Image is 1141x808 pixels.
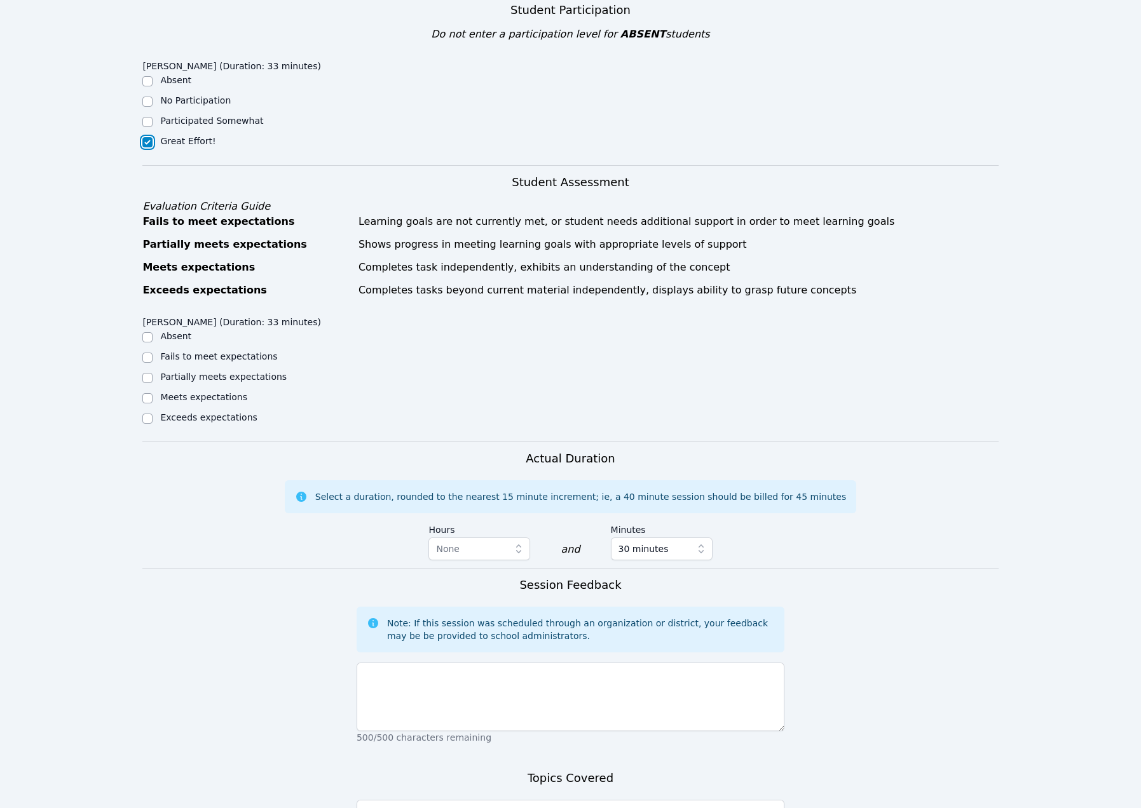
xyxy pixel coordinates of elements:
[561,542,580,557] div: and
[528,769,613,787] h3: Topics Covered
[526,450,615,468] h3: Actual Duration
[142,55,321,74] legend: [PERSON_NAME] (Duration: 33 minutes)
[160,136,215,146] label: Great Effort!
[142,214,351,229] div: Fails to meet expectations
[359,260,999,275] div: Completes task independently, exhibits an understanding of the concept
[160,412,257,422] label: Exceeds expectations
[142,173,998,191] h3: Student Assessment
[359,283,999,298] div: Completes tasks beyond current material independently, displays ability to grasp future concepts
[160,372,287,382] label: Partially meets expectations
[315,490,846,503] div: Select a duration, rounded to the nearest 15 minute increment; ie, a 40 minute session should be ...
[160,331,191,341] label: Absent
[160,95,231,105] label: No Participation
[142,237,351,252] div: Partially meets expectations
[359,214,999,229] div: Learning goals are not currently met, or student needs additional support in order to meet learni...
[387,617,774,642] div: Note: If this session was scheduled through an organization or district, your feedback may be be ...
[436,544,460,554] span: None
[428,537,530,560] button: None
[142,199,998,214] div: Evaluation Criteria Guide
[611,518,713,537] label: Minutes
[142,27,998,42] div: Do not enter a participation level for students
[142,260,351,275] div: Meets expectations
[160,75,191,85] label: Absent
[359,237,999,252] div: Shows progress in meeting learning goals with appropriate levels of support
[611,537,713,560] button: 30 minutes
[618,541,669,556] span: 30 minutes
[142,1,998,19] h3: Student Participation
[357,731,784,744] p: 500/500 characters remaining
[428,518,530,537] label: Hours
[142,283,351,298] div: Exceeds expectations
[142,311,321,330] legend: [PERSON_NAME] (Duration: 33 minutes)
[519,576,621,594] h3: Session Feedback
[160,392,247,402] label: Meets expectations
[160,116,263,126] label: Participated Somewhat
[160,351,277,361] label: Fails to meet expectations
[620,28,666,40] span: ABSENT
